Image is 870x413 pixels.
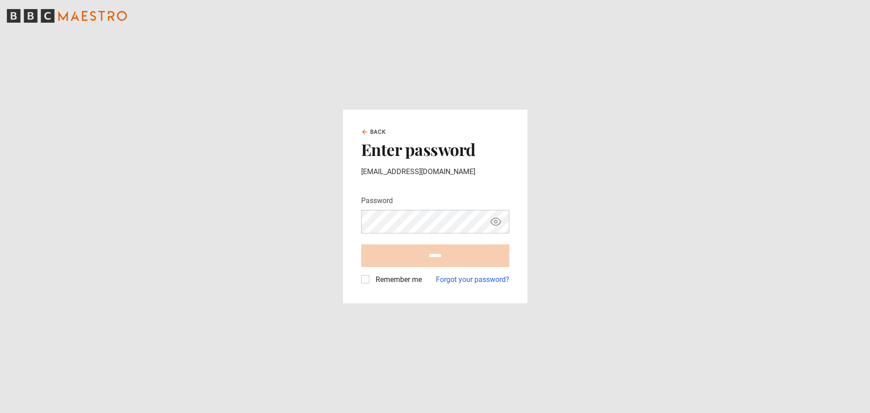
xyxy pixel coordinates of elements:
label: Password [361,195,393,206]
svg: BBC Maestro [7,9,127,23]
button: Show password [488,214,503,230]
label: Remember me [372,274,422,285]
span: Back [370,128,387,136]
p: [EMAIL_ADDRESS][DOMAIN_NAME] [361,166,509,177]
a: Back [361,128,387,136]
h2: Enter password [361,140,509,159]
a: Forgot your password? [436,274,509,285]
